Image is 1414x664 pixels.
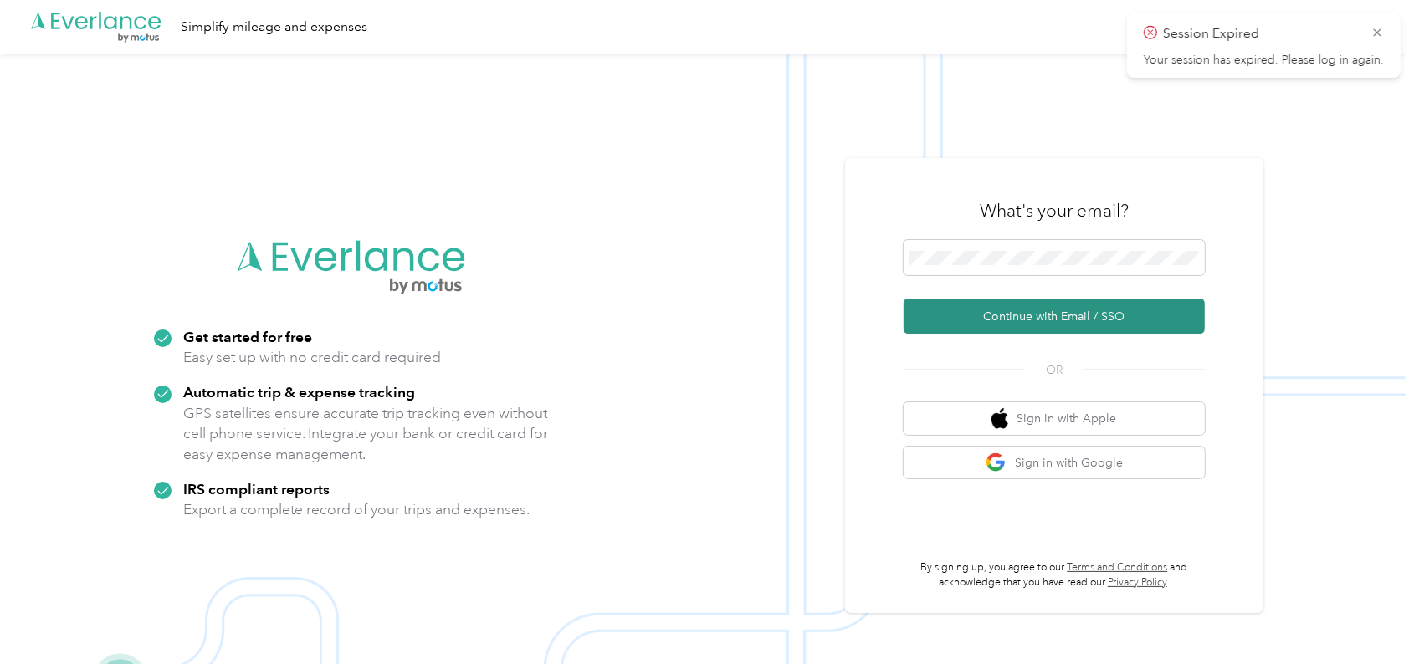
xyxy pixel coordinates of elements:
button: google logoSign in with Google [904,447,1205,479]
p: Session Expired [1163,23,1359,44]
p: By signing up, you agree to our and acknowledge that you have read our . [904,560,1205,590]
img: google logo [986,452,1007,473]
button: Continue with Email / SSO [904,299,1205,334]
button: apple logoSign in with Apple [904,402,1205,435]
h3: What's your email? [980,199,1129,222]
a: Privacy Policy [1108,576,1167,589]
iframe: Everlance-gr Chat Button Frame [1320,570,1414,664]
p: Easy set up with no credit card required [183,347,441,368]
p: GPS satellites ensure accurate trip tracking even without cell phone service. Integrate your bank... [183,403,549,465]
p: Your session has expired. Please log in again. [1144,53,1384,68]
p: Export a complete record of your trips and expenses. [183,499,530,520]
strong: IRS compliant reports [183,480,330,498]
div: Simplify mileage and expenses [181,17,367,38]
a: Terms and Conditions [1068,561,1168,574]
strong: Get started for free [183,328,312,345]
img: apple logo [991,408,1008,429]
strong: Automatic trip & expense tracking [183,383,415,401]
span: OR [1025,361,1084,379]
